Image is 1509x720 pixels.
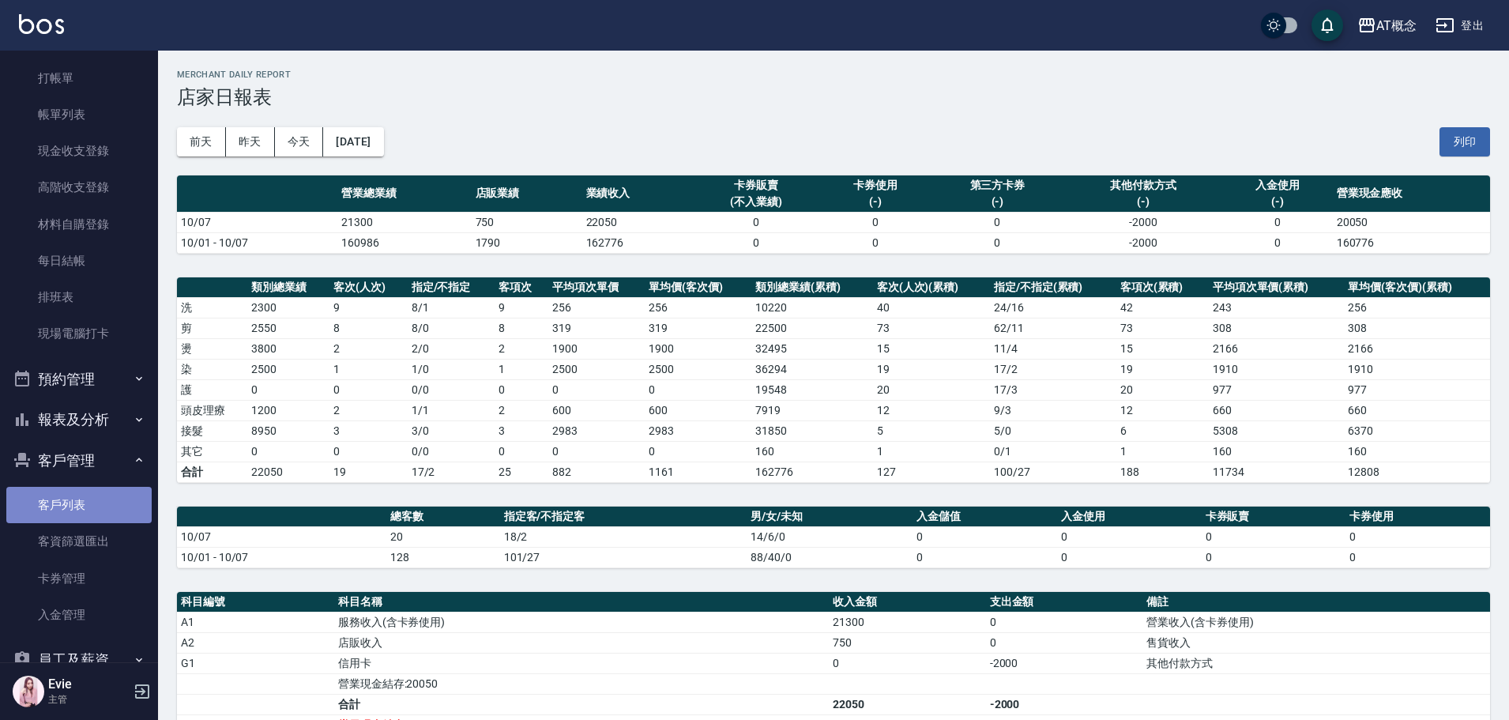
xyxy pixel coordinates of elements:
td: 32495 [751,338,872,359]
td: 0 [1202,547,1346,567]
button: 登出 [1429,11,1490,40]
td: 19 [329,462,408,482]
td: 22500 [751,318,872,338]
td: 2 [495,400,548,420]
td: 0 / 0 [408,441,495,462]
th: 收入金額 [829,592,986,613]
td: 2983 [645,420,751,441]
td: 12808 [1344,462,1490,482]
td: 2300 [247,297,329,318]
td: 1900 [645,338,751,359]
h3: 店家日報表 [177,86,1490,108]
td: 接髮 [177,420,247,441]
th: 平均項次單價 [548,277,645,298]
td: 0 [820,212,931,232]
td: 0 [829,653,986,673]
h2: Merchant Daily Report [177,70,1490,80]
td: 0 [820,232,931,253]
th: 指定客/不指定客 [500,507,747,527]
td: 0 [693,232,820,253]
td: 12 [1116,400,1209,420]
td: 100/27 [990,462,1116,482]
td: 10220 [751,297,872,318]
td: 15 [873,338,990,359]
td: 頭皮理療 [177,400,247,420]
td: 2166 [1344,338,1490,359]
td: 128 [386,547,500,567]
td: 3800 [247,338,329,359]
button: [DATE] [323,127,383,156]
a: 帳單列表 [6,96,152,133]
td: 308 [1209,318,1345,338]
button: 前天 [177,127,226,156]
td: 0 [913,547,1057,567]
td: 0 / 0 [408,379,495,400]
td: 36294 [751,359,872,379]
td: 0 / 1 [990,441,1116,462]
td: 17 / 2 [990,359,1116,379]
td: 24 / 16 [990,297,1116,318]
td: 售貨收入 [1142,632,1490,653]
td: 600 [645,400,751,420]
td: 剪 [177,318,247,338]
td: 2 / 0 [408,338,495,359]
td: 5308 [1209,420,1345,441]
td: 1 / 1 [408,400,495,420]
td: 101/27 [500,547,747,567]
td: 2500 [645,359,751,379]
td: 660 [1344,400,1490,420]
button: 預約管理 [6,359,152,400]
th: 客次(人次) [329,277,408,298]
td: 3 / 0 [408,420,495,441]
td: 0 [1345,526,1490,547]
td: 0 [931,232,1065,253]
td: 256 [548,297,645,318]
div: AT概念 [1376,16,1417,36]
td: 22050 [247,462,329,482]
td: 信用卡 [334,653,829,673]
td: 0 [247,379,329,400]
td: 0 [986,632,1143,653]
td: 2500 [247,359,329,379]
td: 40 [873,297,990,318]
td: 882 [548,462,645,482]
td: 243 [1209,297,1345,318]
td: 0 [693,212,820,232]
td: 1 [495,359,548,379]
td: 21300 [829,612,986,632]
td: 0 [1222,232,1333,253]
th: 客項次 [495,277,548,298]
button: 報表及分析 [6,399,152,440]
th: 科目編號 [177,592,334,613]
td: 0 [495,441,548,462]
td: 0 [329,379,408,400]
td: 19548 [751,379,872,400]
td: 0 [247,441,329,462]
div: 其他付款方式 [1068,177,1217,194]
td: 8 [329,318,408,338]
td: 2983 [548,420,645,441]
td: 合計 [177,462,247,482]
button: 昨天 [226,127,275,156]
td: 256 [1344,297,1490,318]
td: 62 / 11 [990,318,1116,338]
td: 0 [495,379,548,400]
td: 0 [645,379,751,400]
td: 188 [1116,462,1209,482]
a: 排班表 [6,279,152,315]
th: 指定/不指定(累積) [990,277,1116,298]
td: 9 [329,297,408,318]
th: 入金儲值 [913,507,1057,527]
td: 660 [1209,400,1345,420]
td: 20 [1116,379,1209,400]
button: 員工及薪資 [6,639,152,680]
td: 977 [1344,379,1490,400]
td: 0 [1202,526,1346,547]
th: 類別總業績 [247,277,329,298]
td: 8 / 0 [408,318,495,338]
td: -2000 [1064,212,1221,232]
td: 88/40/0 [747,547,913,567]
td: 5 [873,420,990,441]
td: 20050 [1333,212,1490,232]
div: (-) [1226,194,1329,210]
